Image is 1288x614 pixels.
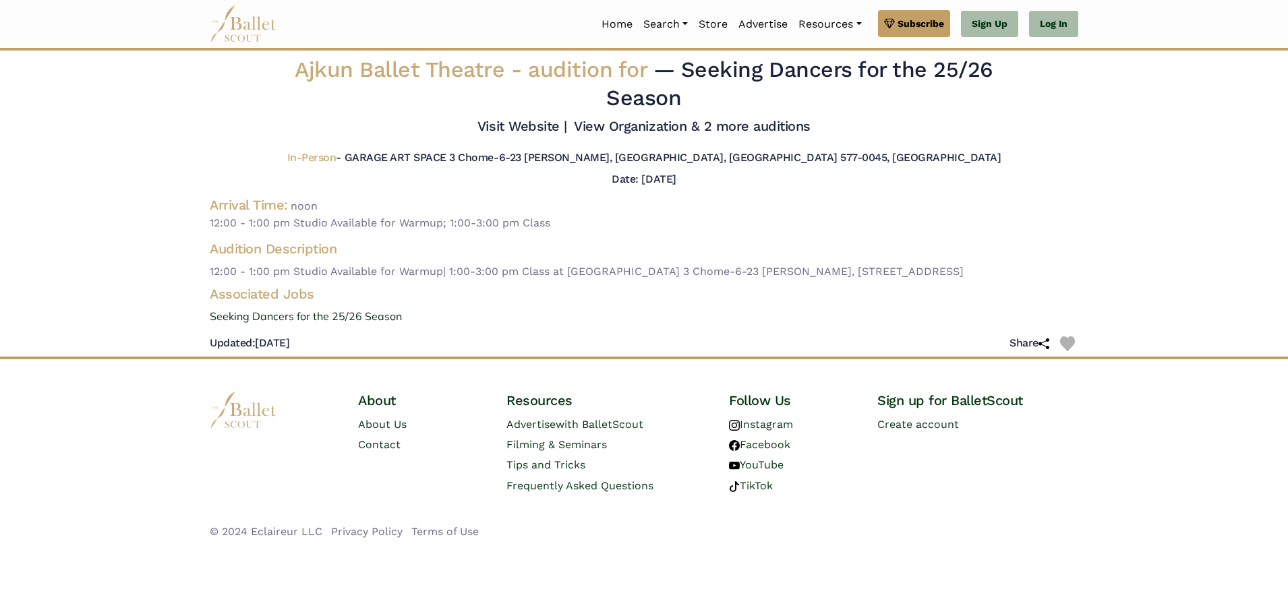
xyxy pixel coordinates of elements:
[729,420,740,431] img: instagram logo
[506,458,585,471] a: Tips and Tricks
[729,460,740,471] img: youtube logo
[477,118,567,134] a: Visit Website |
[506,479,653,492] a: Frequently Asked Questions
[210,336,289,350] h5: [DATE]
[291,199,318,212] span: noon
[884,16,895,31] img: gem.svg
[729,481,740,492] img: tiktok logo
[358,438,401,451] a: Contact
[199,285,1089,303] h4: Associated Jobs
[506,392,707,409] h4: Resources
[729,418,793,431] a: Instagram
[877,392,1078,409] h4: Sign up for BalletScout
[411,525,479,538] a: Terms of Use
[898,16,944,31] span: Subscribe
[331,525,403,538] a: Privacy Policy
[358,392,485,409] h4: About
[729,458,784,471] a: YouTube
[506,418,643,431] a: Advertisewith BalletScout
[210,214,1078,232] span: 12:00 - 1:00 pm Studio Available for Warmup; 1:00-3:00 pm Class
[612,173,676,185] h5: Date: [DATE]
[210,240,1078,257] h4: Audition Description
[556,418,643,431] span: with BalletScout
[287,151,1001,165] h5: - GARAGE ART SPACE 3 Chome-6-23 [PERSON_NAME], [GEOGRAPHIC_DATA], [GEOGRAPHIC_DATA] 577-0045, [GE...
[729,440,740,451] img: facebook logo
[199,308,1089,326] a: Seeking Dancers for the 25/26 Season
[729,392,856,409] h4: Follow Us
[506,438,607,451] a: Filming & Seminars
[961,11,1018,38] a: Sign Up
[210,523,322,541] li: © 2024 Eclaireur LLC
[574,118,811,134] a: View Organization & 2 more auditions
[733,10,793,38] a: Advertise
[693,10,733,38] a: Store
[358,418,407,431] a: About Us
[210,392,277,429] img: logo
[878,10,950,37] a: Subscribe
[793,10,867,38] a: Resources
[877,418,959,431] a: Create account
[1009,336,1049,350] h5: Share
[638,10,693,38] a: Search
[210,263,1078,280] span: 12:00 - 1:00 pm Studio Available for Warmup| 1:00-3:00 pm Class at [GEOGRAPHIC_DATA] 3 Chome-6-23...
[528,57,647,82] span: audition for
[729,438,790,451] a: Facebook
[287,151,336,164] span: In-Person
[606,57,993,111] span: — Seeking Dancers for the 25/26 Season
[295,57,653,82] span: Ajkun Ballet Theatre -
[729,479,773,492] a: TikTok
[1029,11,1078,38] a: Log In
[596,10,638,38] a: Home
[210,336,255,349] span: Updated:
[210,197,288,213] h4: Arrival Time:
